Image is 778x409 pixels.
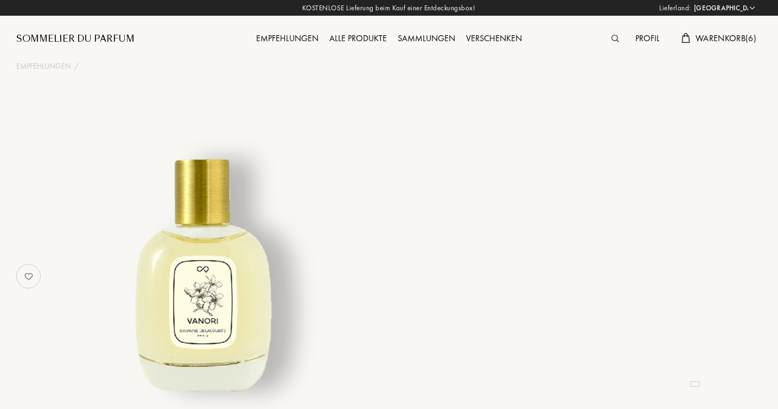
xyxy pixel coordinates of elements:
[681,33,690,43] img: cart.svg
[392,33,461,44] a: Sammlungen
[696,33,756,44] span: Warenkorb ( 6 )
[324,33,392,44] a: Alle Produkte
[69,138,336,404] img: undefined undefined
[392,32,461,46] div: Sammlungen
[324,32,392,46] div: Alle Produkte
[461,33,527,44] a: Verschenken
[659,3,691,14] span: Lieferland:
[16,33,135,46] a: Sommelier du Parfum
[611,35,619,42] img: search_icn.svg
[74,61,79,72] div: /
[251,32,324,46] div: Empfehlungen
[18,265,40,287] img: no_like_p.png
[630,33,665,44] a: Profil
[16,61,71,72] a: Empfehlungen
[461,32,527,46] div: Verschenken
[251,33,324,44] a: Empfehlungen
[630,32,665,46] div: Profil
